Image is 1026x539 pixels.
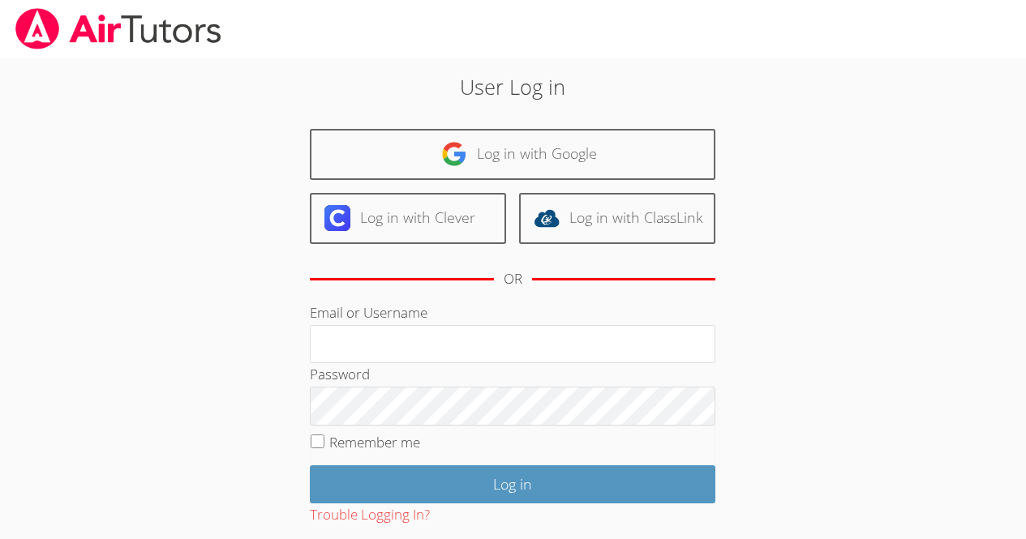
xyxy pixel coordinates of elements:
label: Password [310,365,370,383]
img: google-logo-50288ca7cdecda66e5e0955fdab243c47b7ad437acaf1139b6f446037453330a.svg [441,141,467,167]
a: Log in with ClassLink [519,193,715,244]
img: airtutors_banner-c4298cdbf04f3fff15de1276eac7730deb9818008684d7c2e4769d2f7ddbe033.png [14,8,223,49]
label: Remember me [329,433,420,451]
h2: User Log in [236,71,790,102]
label: Email or Username [310,303,427,322]
div: OR [504,267,522,291]
a: Log in with Google [310,129,715,180]
img: classlink-logo-d6bb404cc1216ec64c9a2012d9dc4662098be43eaf13dc465df04b49fa7ab582.svg [534,205,560,231]
a: Log in with Clever [310,193,506,244]
img: clever-logo-6eab21bc6e7a338710f1a6ff85c0baf02591cd810cc4098c63d3a4b26e2feb20.svg [324,205,350,231]
input: Log in [310,465,715,503]
button: Trouble Logging In? [310,503,430,527]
